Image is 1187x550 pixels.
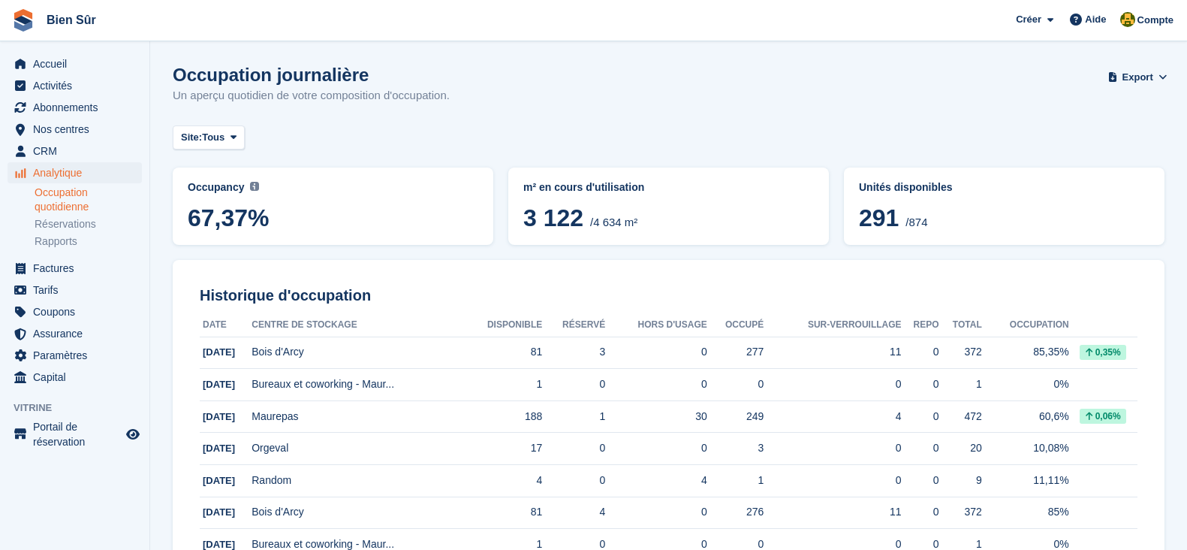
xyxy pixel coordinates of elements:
button: Site: Tous [173,125,245,150]
td: 1 [461,369,542,401]
div: 0 [764,376,901,392]
td: 472 [939,400,982,433]
a: menu [8,345,142,366]
div: 0 [764,473,901,488]
span: [DATE] [203,443,235,454]
span: [DATE] [203,475,235,486]
td: 372 [939,337,982,369]
div: 0 [902,440,939,456]
a: menu [8,419,142,449]
span: 67,37% [188,204,478,231]
a: Boutique d'aperçu [124,425,142,443]
a: menu [8,162,142,183]
th: Disponible [461,313,542,337]
td: 0% [982,369,1069,401]
td: 188 [461,400,542,433]
td: 0 [542,465,605,497]
td: 17 [461,433,542,465]
a: menu [8,323,142,344]
td: 3 [542,337,605,369]
span: Compte [1137,13,1173,28]
span: 291 [859,204,899,231]
div: 0 [902,376,939,392]
div: 0 [764,440,901,456]
span: Tarifs [33,280,123,301]
td: Maurepas [252,400,461,433]
td: Bureaux et coworking - Maur... [252,369,461,401]
td: 0 [542,369,605,401]
div: 0 [902,504,939,520]
td: 10,08% [982,433,1069,465]
span: [DATE] [203,346,235,358]
span: [DATE] [203,411,235,422]
td: 85% [982,497,1069,529]
td: 372 [939,497,982,529]
a: menu [8,280,142,301]
td: Orgeval [252,433,461,465]
img: stora-icon-8386f47178a22dfd0bd8f6a31ec36ba5ce8667c1dd55bd0f319d3a0aa187defe.svg [12,9,35,32]
span: Nos centres [33,119,123,140]
button: Export [1110,65,1164,89]
span: Aide [1085,12,1106,27]
th: Total [939,313,982,337]
td: 9 [939,465,982,497]
td: Random [252,465,461,497]
span: Occupancy [188,181,244,193]
td: 60,6% [982,400,1069,433]
span: Portail de réservation [33,419,123,449]
a: Réservations [35,217,142,231]
div: 1 [707,473,764,488]
td: 81 [461,337,542,369]
div: 3 [707,440,764,456]
div: 0 [902,473,939,488]
a: menu [8,97,142,118]
th: Date [200,313,252,337]
td: 0 [605,337,707,369]
div: 0,06% [1080,409,1126,424]
td: 30 [605,400,707,433]
span: Export [1122,70,1153,85]
td: Bois d'Arcy [252,337,461,369]
div: 0 [707,376,764,392]
th: Sur-verrouillage [764,313,901,337]
span: Vitrine [14,400,149,416]
span: Activités [33,75,123,96]
td: 11,11% [982,465,1069,497]
span: Factures [33,258,123,279]
a: Rapports [35,234,142,249]
div: 0 [902,344,939,360]
td: 85,35% [982,337,1069,369]
p: Un aperçu quotidien de votre composition d'occupation. [173,87,450,104]
span: Unités disponibles [859,181,952,193]
span: Tous [202,130,224,145]
span: Coupons [33,301,123,322]
th: Réservé [542,313,605,337]
span: Capital [33,367,123,388]
span: Analytique [33,162,123,183]
td: 1 [939,369,982,401]
abbr: Pourcentage actuel d'unités occupées ou Sur-verrouillage [859,180,1149,195]
h2: Historique d'occupation [200,287,1137,304]
th: Occupation [982,313,1069,337]
span: CRM [33,141,123,162]
div: 276 [707,504,764,520]
td: 0 [605,369,707,401]
div: 0,35% [1080,345,1126,360]
span: [DATE] [203,506,235,518]
td: 1 [542,400,605,433]
th: Centre de stockage [252,313,461,337]
td: 4 [605,465,707,497]
div: 277 [707,344,764,360]
th: Occupé [707,313,764,337]
abbr: Current percentage of m² occupied [188,180,478,195]
td: 81 [461,497,542,529]
td: 20 [939,433,982,465]
span: /874 [905,216,927,228]
span: m² en cours d'utilisation [523,181,644,193]
span: /4 634 m² [590,216,637,228]
div: 249 [707,409,764,425]
td: Bois d'Arcy [252,497,461,529]
h1: Occupation journalière [173,65,450,85]
div: 4 [764,409,901,425]
a: menu [8,258,142,279]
